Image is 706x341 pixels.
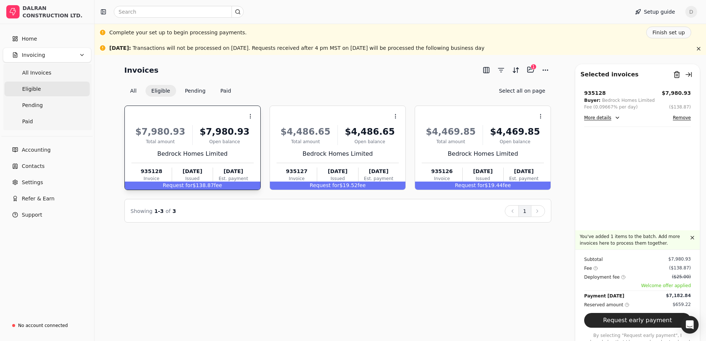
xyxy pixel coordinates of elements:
div: $7,980.93 [668,256,691,262]
button: ($138.87) [669,104,691,110]
a: Pending [4,98,90,113]
div: [DATE] [172,168,213,175]
div: Bedrock Homes Limited [422,149,544,158]
button: Refer & Earn [3,191,91,206]
div: Total amount [422,138,480,145]
span: Request for [455,182,485,188]
div: [DATE] [213,168,253,175]
span: Settings [22,179,43,186]
div: Issued [172,175,213,182]
div: Subtotal [584,256,603,263]
div: 935126 [422,168,462,175]
div: [DATE] [463,168,503,175]
div: Reserved amount [584,301,629,309]
div: Open Intercom Messenger [681,316,699,334]
span: Invoicing [22,51,45,59]
div: Payment [DATE] [584,292,624,300]
span: Request for [310,182,340,188]
button: D [685,6,697,18]
div: Est. payment [504,175,544,182]
button: Sort [510,64,522,76]
div: Bedrock Homes Limited [277,149,399,158]
div: Complete your set up to begin processing payments. [109,29,247,37]
div: Total amount [277,138,335,145]
div: Open balance [341,138,399,145]
div: $7,980.93 [196,125,254,138]
span: Request for [163,182,193,188]
button: Support [3,207,91,222]
p: You've added 1 items to the batch. Add more invoices here to process them together. [580,233,688,247]
span: of [165,208,171,214]
div: Open balance [196,138,254,145]
span: fee [214,182,222,188]
div: ($25.00) [672,273,691,280]
div: [DATE] [317,168,358,175]
a: No account connected [3,319,91,332]
button: More details [584,113,620,122]
div: Est. payment [213,175,253,182]
button: Select all on page [493,85,551,97]
button: 1 [518,205,531,217]
div: $659.22 [672,301,691,308]
div: $19.52 [270,182,405,190]
div: $4,486.65 [277,125,335,138]
div: $4,469.85 [422,125,480,138]
div: 935127 [277,168,317,175]
div: Open balance [486,138,544,145]
div: 935128 [131,168,172,175]
button: Paid [215,85,237,97]
div: Invoice [277,175,317,182]
div: Deployment fee [584,273,626,281]
div: $7,980.93 [662,89,691,97]
div: 935128 [584,89,606,97]
span: fee [503,182,511,188]
div: No account connected [18,322,68,329]
span: Showing [131,208,152,214]
div: [DATE] [359,168,399,175]
a: All Invoices [4,65,90,80]
span: Refer & Earn [22,195,55,203]
div: $7,182.84 [666,292,691,299]
h2: Invoices [124,64,159,76]
span: Eligible [22,85,41,93]
a: Eligible [4,82,90,96]
div: Invoice filter options [124,85,237,97]
div: Issued [463,175,503,182]
span: Pending [22,101,43,109]
div: 1 [531,64,537,70]
span: All Invoices [22,69,51,77]
button: Setup guide [629,6,681,18]
div: $4,486.65 [341,125,399,138]
button: More [539,64,551,76]
a: Contacts [3,159,91,173]
div: Invoice [422,175,462,182]
button: Pending [179,85,212,97]
button: Finish set up [646,27,691,38]
div: Est. payment [359,175,399,182]
span: Contacts [22,162,45,170]
div: Total amount [131,138,189,145]
div: Buyer: [584,97,600,104]
button: Eligible [145,85,176,97]
span: Welcome offer applied [584,282,691,289]
div: Bedrock Homes Limited [602,97,655,104]
div: Fee (0.09667% per day) [584,104,638,110]
div: $19.44 [415,182,551,190]
div: Issued [317,175,358,182]
div: $138.87 [125,182,260,190]
input: Search [114,6,244,18]
span: [DATE] : [109,45,131,51]
span: Accounting [22,146,51,154]
span: fee [357,182,366,188]
span: 3 [172,208,176,214]
div: [DATE] [504,168,544,175]
div: $4,469.85 [486,125,544,138]
div: Bedrock Homes Limited [131,149,254,158]
button: Batch (1) [525,64,537,76]
span: 1 - 3 [154,208,164,214]
div: Fee [584,265,598,272]
button: Invoicing [3,48,91,62]
div: Invoice [131,175,172,182]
